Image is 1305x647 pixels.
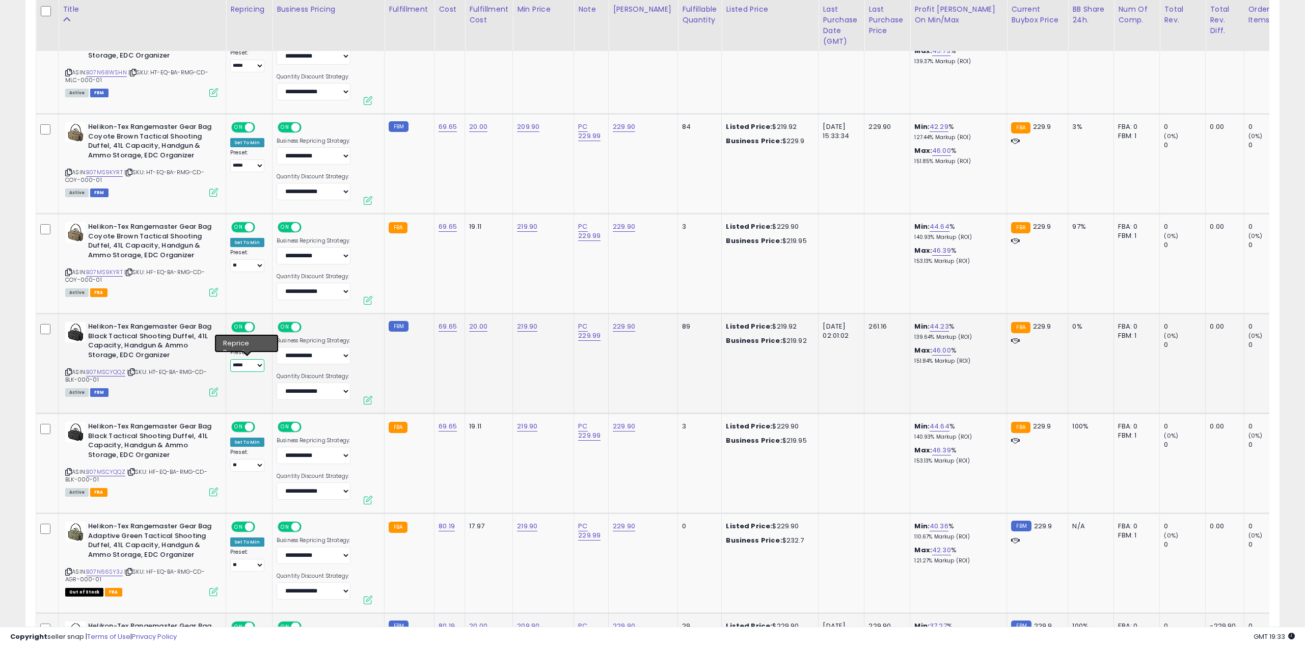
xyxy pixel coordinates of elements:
label: Business Repricing Strategy: [277,237,350,245]
a: PC 229.99 [578,421,601,441]
p: 139.37% Markup (ROI) [914,58,999,65]
small: FBM [389,321,409,332]
b: Max: [914,146,932,155]
small: FBM [1011,521,1031,531]
b: Helikon-Tex Rangemaster Gear Bag Coyote Brown Tactical Shooting Duffel, 41L Capacity, Handgun & A... [88,222,212,262]
div: Repricing [230,4,268,15]
div: Set To Min [230,338,264,347]
label: Business Repricing Strategy: [277,537,350,544]
span: FBA [105,588,122,597]
div: 0 [1248,122,1290,131]
p: 110.67% Markup (ROI) [914,533,999,541]
b: Listed Price: [726,521,772,531]
small: (0%) [1164,132,1178,140]
img: 4128kPyuYBL._SL40_.jpg [65,522,86,542]
span: 229.9 [1033,421,1051,431]
a: 209.90 [517,122,539,132]
div: FBM: 1 [1118,531,1152,540]
a: B07MS9KYRT [86,268,123,277]
span: All listings currently available for purchase on Amazon [65,288,89,297]
span: 229.9 [1033,222,1051,231]
p: 151.85% Markup (ROI) [914,158,999,165]
div: ASIN: [65,22,218,96]
div: Set To Min [230,138,264,147]
div: 0 [1248,422,1290,431]
small: FBA [1011,422,1030,433]
a: PC 229.99 [578,222,601,241]
span: OFF [254,223,270,232]
div: 17.97 [469,522,505,531]
div: Set To Min [230,537,264,547]
div: FBA: 0 [1118,422,1152,431]
div: ASIN: [65,122,218,196]
div: 0 [1164,141,1205,150]
a: 44.64 [930,222,949,232]
span: ON [279,523,291,531]
div: FBM: 1 [1118,331,1152,340]
a: 69.65 [439,321,457,332]
a: 45.73 [932,46,950,56]
img: 41-1crnTEjL._SL40_.jpg [65,322,86,342]
span: ON [279,123,291,132]
div: Set To Min [230,238,264,247]
label: Business Repricing Strategy: [277,437,350,444]
span: | SKU: HT-EQ-BA-RMG-CD-BLK-000-01 [65,368,207,383]
div: $219.95 [726,436,810,445]
a: PC 229.99 [578,521,601,541]
b: Min: [914,122,930,131]
div: % [914,246,999,265]
div: 0 [682,522,714,531]
span: ON [232,523,245,531]
small: (0%) [1164,232,1178,240]
p: 153.13% Markup (ROI) [914,258,999,265]
a: 229.90 [613,122,635,132]
div: Cost [439,4,460,15]
span: | SKU: HT-EQ-BA-RMG-CD-MLC-000-01 [65,68,208,84]
b: Max: [914,246,932,255]
div: $229.90 [726,422,810,431]
div: % [914,322,999,341]
div: 0 [1164,522,1205,531]
div: 0 [1248,222,1290,231]
a: 219.90 [517,521,537,531]
div: 0 [1164,440,1205,449]
div: 89 [682,322,714,331]
a: 20.00 [469,122,487,132]
div: 0.00 [1210,322,1236,331]
a: B07N66SY3J [86,568,123,576]
a: 219.90 [517,321,537,332]
small: (0%) [1248,332,1263,340]
a: 42.29 [930,122,948,132]
div: Num of Comp. [1118,4,1155,25]
span: All listings currently available for purchase on Amazon [65,89,89,97]
p: 139.64% Markup (ROI) [914,334,999,341]
span: ON [279,423,291,432]
div: Last Purchase Price [868,4,906,36]
a: 229.90 [613,421,635,432]
a: 229.90 [613,521,635,531]
div: 261.16 [868,322,902,331]
span: ON [279,223,291,232]
p: 151.84% Markup (ROI) [914,358,999,365]
div: Preset: [230,49,264,72]
span: ON [232,223,245,232]
div: $219.92 [726,336,810,345]
div: 19.11 [469,422,505,431]
span: All listings currently available for purchase on Amazon [65,388,89,397]
p: 153.13% Markup (ROI) [914,457,999,465]
a: 46.00 [932,345,951,356]
div: 0 [1248,522,1290,531]
b: Max: [914,445,932,455]
span: ON [232,423,245,432]
b: Business Price: [726,136,782,146]
a: B07MSCYQQZ [86,368,125,376]
div: 0 [1164,240,1205,250]
div: % [914,522,999,541]
div: % [914,122,999,141]
div: 0.00 [1210,522,1236,531]
label: Quantity Discount Strategy: [277,573,350,580]
div: % [914,222,999,241]
small: (0%) [1164,332,1178,340]
a: 46.00 [932,146,951,156]
div: FBM: 1 [1118,431,1152,440]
